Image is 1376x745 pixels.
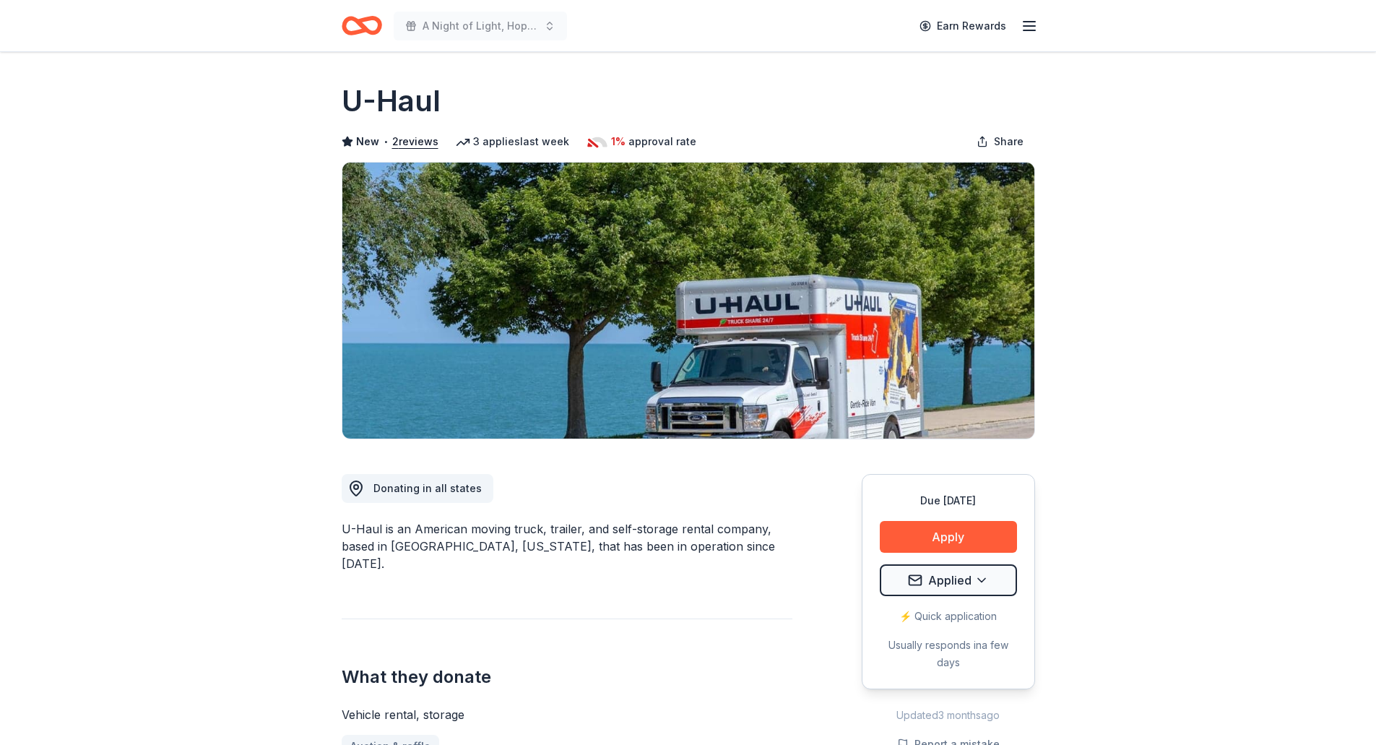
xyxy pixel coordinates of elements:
[423,17,538,35] span: A Night of Light, Hope, and Legacy Gala 2026
[456,133,569,150] div: 3 applies last week
[994,133,1024,150] span: Share
[880,564,1017,596] button: Applied
[611,133,626,150] span: 1%
[342,520,792,572] div: U-Haul is an American moving truck, trailer, and self-storage rental company, based in [GEOGRAPHI...
[928,571,972,590] span: Applied
[342,666,792,689] h2: What they donate
[911,13,1015,39] a: Earn Rewards
[373,482,482,494] span: Donating in all states
[394,12,567,40] button: A Night of Light, Hope, and Legacy Gala 2026
[965,127,1035,156] button: Share
[880,637,1017,671] div: Usually responds in a few days
[342,163,1034,439] img: Image for U-Haul
[383,136,388,147] span: •
[356,133,379,150] span: New
[880,521,1017,553] button: Apply
[342,706,792,723] div: Vehicle rental, storage
[628,133,696,150] span: approval rate
[880,608,1017,625] div: ⚡️ Quick application
[880,492,1017,509] div: Due [DATE]
[342,9,382,43] a: Home
[342,81,441,121] h1: U-Haul
[392,133,438,150] button: 2reviews
[862,707,1035,724] div: Updated 3 months ago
